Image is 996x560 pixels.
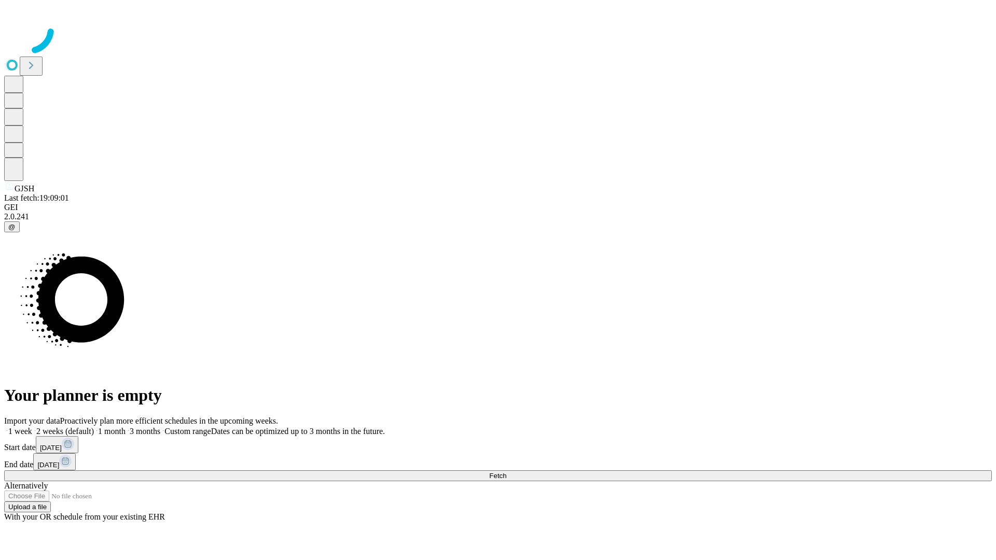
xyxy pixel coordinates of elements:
[4,416,60,425] span: Import your data
[130,427,160,436] span: 3 months
[4,386,992,405] h1: Your planner is empty
[4,470,992,481] button: Fetch
[40,444,62,452] span: [DATE]
[4,203,992,212] div: GEI
[489,472,506,480] span: Fetch
[36,427,94,436] span: 2 weeks (default)
[8,223,16,231] span: @
[4,212,992,221] div: 2.0.241
[4,453,992,470] div: End date
[4,481,48,490] span: Alternatively
[60,416,278,425] span: Proactively plan more efficient schedules in the upcoming weeks.
[4,501,51,512] button: Upload a file
[164,427,211,436] span: Custom range
[4,193,69,202] span: Last fetch: 19:09:01
[4,221,20,232] button: @
[15,184,34,193] span: GJSH
[33,453,76,470] button: [DATE]
[36,436,78,453] button: [DATE]
[211,427,385,436] span: Dates can be optimized up to 3 months in the future.
[37,461,59,469] span: [DATE]
[4,512,165,521] span: With your OR schedule from your existing EHR
[98,427,126,436] span: 1 month
[4,436,992,453] div: Start date
[8,427,32,436] span: 1 week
